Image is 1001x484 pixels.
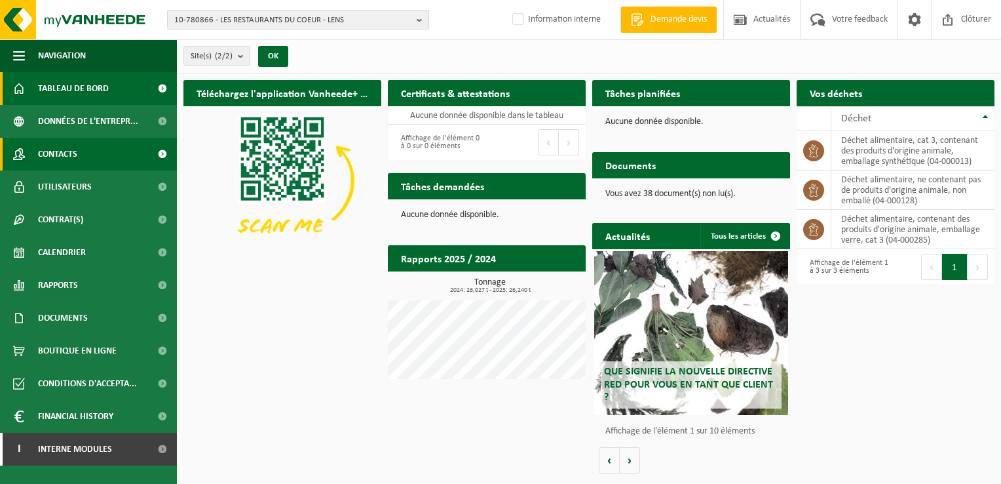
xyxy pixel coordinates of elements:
[620,7,717,33] a: Demande devis
[592,223,663,249] h2: Actualités
[388,173,497,199] h2: Tâches demandées
[183,80,381,106] h2: Téléchargez l'application Vanheede+ maintenant!
[921,254,942,280] button: Previous
[968,254,988,280] button: Next
[700,223,789,249] a: Tous les articles
[942,254,968,280] button: 1
[831,131,994,171] td: déchet alimentaire, cat 3, contenant des produits d'origine animale, emballage synthétique (04-00...
[803,252,889,281] div: Affichage de l'élément 1 à 3 sur 3 éléments
[605,117,777,127] p: Aucune donnée disponible.
[38,39,86,72] span: Navigation
[38,433,112,466] span: Interne modules
[604,367,773,402] span: Que signifie la nouvelle directive RED pour vous en tant que client ?
[599,447,620,474] button: Vorige
[472,271,584,297] a: Consulter les rapports
[592,152,669,178] h2: Documents
[388,245,509,271] h2: Rapports 2025 / 2024
[797,80,875,106] h2: Vos déchets
[13,433,25,466] span: I
[191,47,233,66] span: Site(s)
[174,10,411,30] span: 10-780866 - LES RESTAURANTS DU COEUR - LENS
[183,106,381,255] img: Download de VHEPlus App
[183,46,250,66] button: Site(s)(2/2)
[38,72,109,105] span: Tableau de bord
[510,10,601,30] label: Information interne
[38,400,113,433] span: Financial History
[831,171,994,210] td: déchet alimentaire, ne contenant pas de produits d'origine animale, non emballé (04-000128)
[38,334,117,367] span: Boutique en ligne
[38,302,88,334] span: Documents
[388,80,523,106] h2: Certificats & attestations
[841,113,871,124] span: Déchet
[38,105,138,138] span: Données de l'entrepr...
[620,447,640,474] button: Volgende
[38,203,83,236] span: Contrat(s)
[605,427,784,436] p: Affichage de l'élément 1 sur 10 éléments
[401,211,573,220] p: Aucune donnée disponible.
[38,236,86,269] span: Calendrier
[167,10,429,30] button: 10-780866 - LES RESTAURANTS DU COEUR - LENS
[38,367,137,400] span: Conditions d'accepta...
[215,52,233,60] count: (2/2)
[394,128,480,157] div: Affichage de l'élément 0 à 0 sur 0 éléments
[559,129,579,155] button: Next
[394,287,586,294] span: 2024: 26,027 t - 2025: 26,240 t
[394,278,586,294] h3: Tonnage
[605,190,777,199] p: Vous avez 38 document(s) non lu(s).
[831,210,994,249] td: déchet alimentaire, contenant des produits d'origine animale, emballage verre, cat 3 (04-000285)
[388,106,586,125] td: Aucune donnée disponible dans le tableau
[38,269,78,302] span: Rapports
[592,80,693,106] h2: Tâches planifiées
[38,171,92,203] span: Utilisateurs
[258,46,288,67] button: OK
[594,251,788,415] a: Que signifie la nouvelle directive RED pour vous en tant que client ?
[38,138,77,171] span: Contacts
[647,13,710,26] span: Demande devis
[538,129,559,155] button: Previous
